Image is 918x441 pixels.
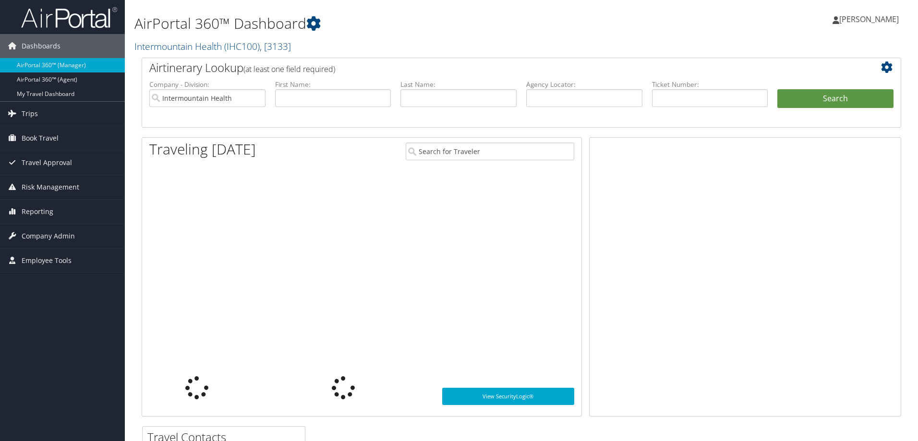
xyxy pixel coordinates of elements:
[243,64,335,74] span: (at least one field required)
[406,143,574,160] input: Search for Traveler
[526,80,642,89] label: Agency Locator:
[134,13,651,34] h1: AirPortal 360™ Dashboard
[149,139,256,159] h1: Traveling [DATE]
[22,102,38,126] span: Trips
[22,175,79,199] span: Risk Management
[134,40,291,53] a: Intermountain Health
[22,151,72,175] span: Travel Approval
[224,40,260,53] span: ( IHC100 )
[833,5,908,34] a: [PERSON_NAME]
[260,40,291,53] span: , [ 3133 ]
[22,34,60,58] span: Dashboards
[149,60,830,76] h2: Airtinerary Lookup
[777,89,894,108] button: Search
[442,388,574,405] a: View SecurityLogic®
[400,80,517,89] label: Last Name:
[652,80,768,89] label: Ticket Number:
[22,200,53,224] span: Reporting
[22,224,75,248] span: Company Admin
[22,249,72,273] span: Employee Tools
[275,80,391,89] label: First Name:
[21,6,117,29] img: airportal-logo.png
[839,14,899,24] span: [PERSON_NAME]
[22,126,59,150] span: Book Travel
[149,80,266,89] label: Company - Division:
